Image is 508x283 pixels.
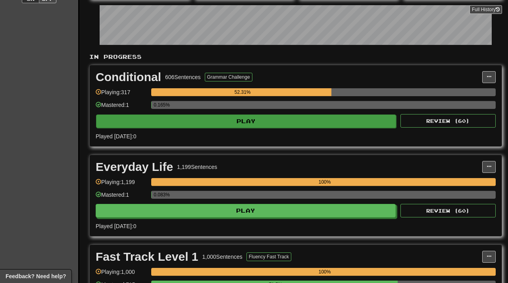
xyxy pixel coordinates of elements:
[154,178,496,186] div: 100%
[89,53,502,61] p: In Progress
[96,191,147,204] div: Mastered: 1
[96,268,147,281] div: Playing: 1,000
[154,268,496,276] div: 100%
[96,133,136,140] span: Played [DATE]: 0
[96,71,161,83] div: Conditional
[96,161,173,173] div: Everyday Life
[96,101,147,114] div: Mastered: 1
[165,73,201,81] div: 606 Sentences
[202,253,242,261] div: 1,000 Sentences
[400,204,496,217] button: Review (60)
[96,88,147,101] div: Playing: 317
[205,73,252,81] button: Grammar Challenge
[177,163,217,171] div: 1,199 Sentences
[96,178,147,191] div: Playing: 1,199
[96,114,396,128] button: Play
[470,5,502,14] a: Full History
[154,88,331,96] div: 52.31%
[96,251,198,263] div: Fast Track Level 1
[400,114,496,128] button: Review (60)
[96,223,136,229] span: Played [DATE]: 0
[96,204,396,217] button: Play
[246,252,291,261] button: Fluency Fast Track
[6,272,66,280] span: Open feedback widget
